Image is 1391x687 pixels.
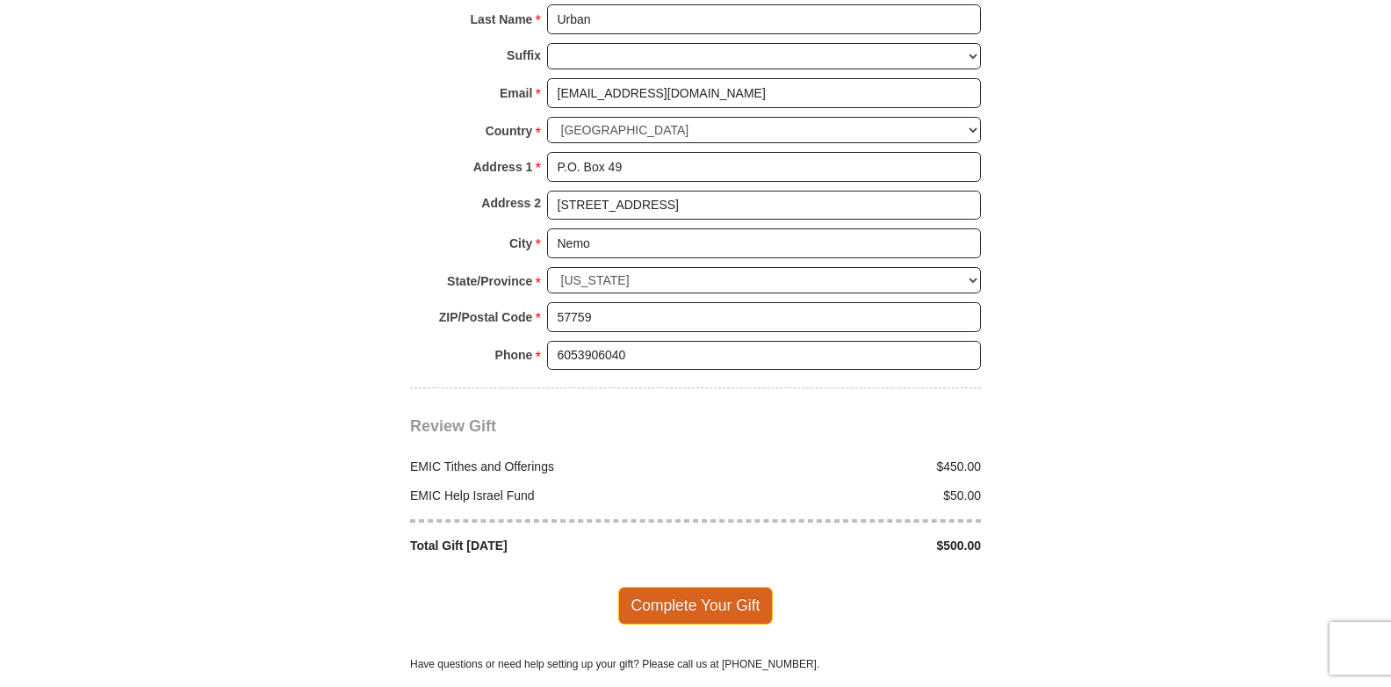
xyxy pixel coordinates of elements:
strong: ZIP/Postal Code [439,305,533,329]
div: $450.00 [695,458,991,476]
strong: Phone [495,343,533,367]
strong: Email [500,81,532,105]
div: $500.00 [695,537,991,555]
div: $50.00 [695,487,991,505]
div: Total Gift [DATE] [401,537,696,555]
span: Review Gift [410,417,496,435]
strong: Address 1 [473,155,533,179]
strong: City [509,231,532,256]
strong: State/Province [447,269,532,293]
div: EMIC Help Israel Fund [401,487,696,505]
strong: Address 2 [481,191,541,215]
span: Complete Your Gift [618,587,774,624]
strong: Last Name [471,7,533,32]
div: EMIC Tithes and Offerings [401,458,696,476]
strong: Country [486,119,533,143]
p: Have questions or need help setting up your gift? Please call us at [PHONE_NUMBER]. [410,656,981,672]
strong: Suffix [507,43,541,68]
